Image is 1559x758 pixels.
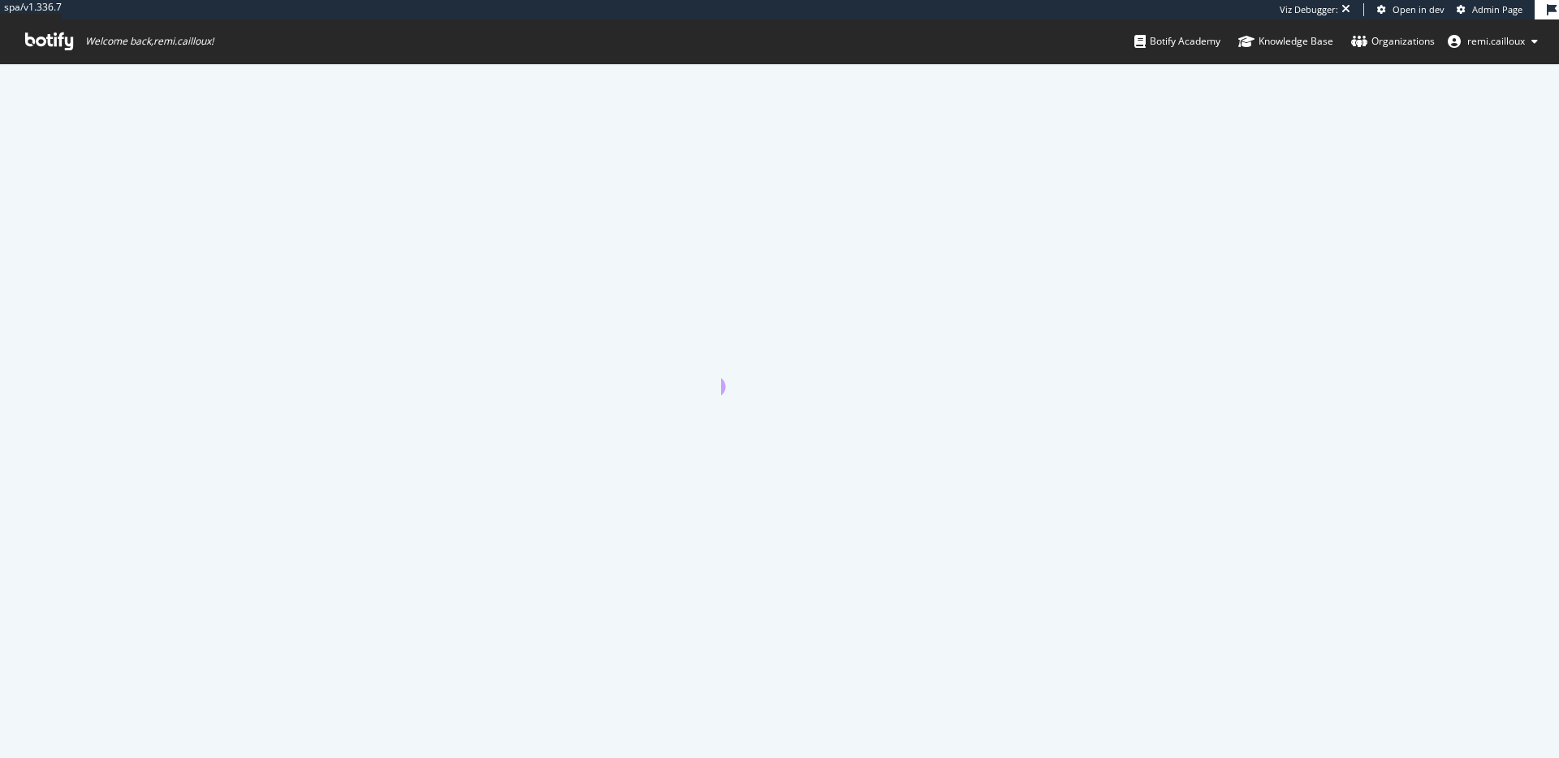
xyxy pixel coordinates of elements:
[1351,19,1435,63] a: Organizations
[1467,34,1525,48] span: remi.cailloux
[1435,28,1551,54] button: remi.cailloux
[1280,3,1338,16] div: Viz Debugger:
[1457,3,1522,16] a: Admin Page
[1134,33,1220,50] div: Botify Academy
[1351,33,1435,50] div: Organizations
[1472,3,1522,15] span: Admin Page
[1238,19,1333,63] a: Knowledge Base
[85,35,214,48] span: Welcome back, remi.cailloux !
[1238,33,1333,50] div: Knowledge Base
[1377,3,1445,16] a: Open in dev
[1134,19,1220,63] a: Botify Academy
[1393,3,1445,15] span: Open in dev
